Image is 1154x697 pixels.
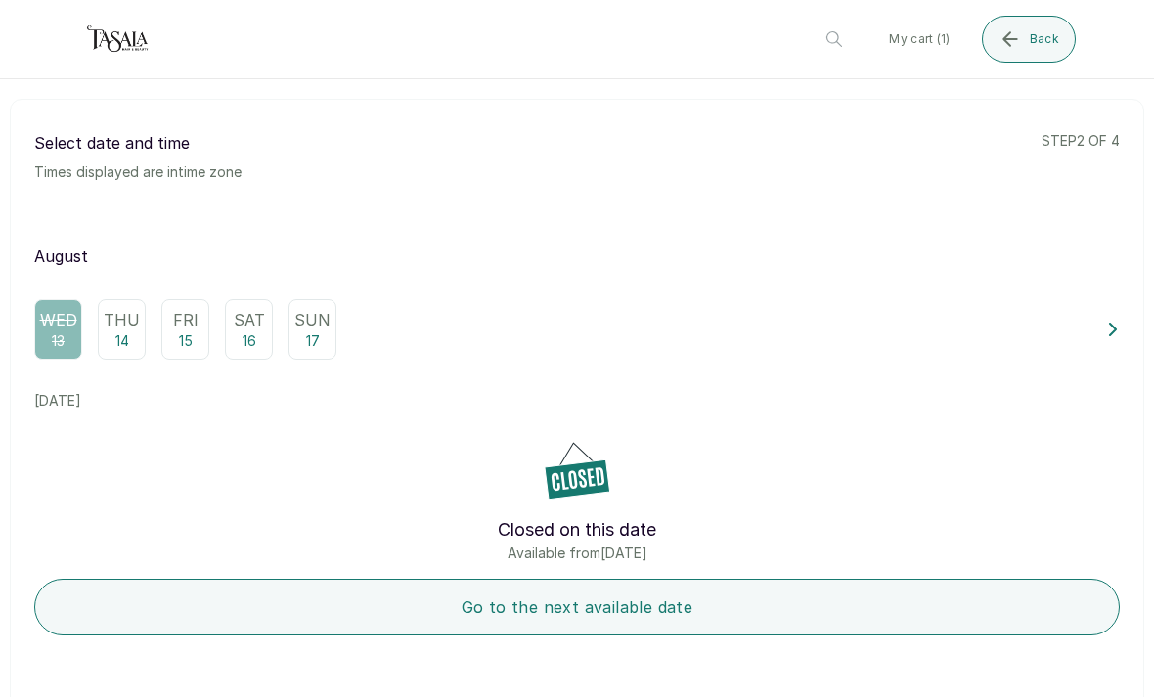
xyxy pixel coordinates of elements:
p: [DATE] [34,391,1120,411]
p: 13 [52,331,65,351]
p: Wed [40,308,77,331]
p: Fri [173,308,199,331]
button: Back [982,16,1076,63]
p: August [34,244,1120,268]
p: 14 [115,331,129,351]
p: Closed on this date [34,516,1120,544]
p: Sun [294,308,331,331]
p: step 2 of 4 [1042,131,1120,151]
img: business logo [78,20,156,59]
p: Sat [234,308,265,331]
p: Thu [104,308,140,331]
p: 15 [179,331,193,351]
p: Select date and time [34,131,242,154]
p: 17 [306,331,320,351]
span: Back [1030,31,1059,47]
p: 16 [243,331,256,351]
button: Go to the next available date [34,579,1120,635]
p: Available from [DATE] [34,544,1120,563]
button: My cart (1) [873,16,965,63]
p: Times displayed are in time zone [34,162,242,182]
